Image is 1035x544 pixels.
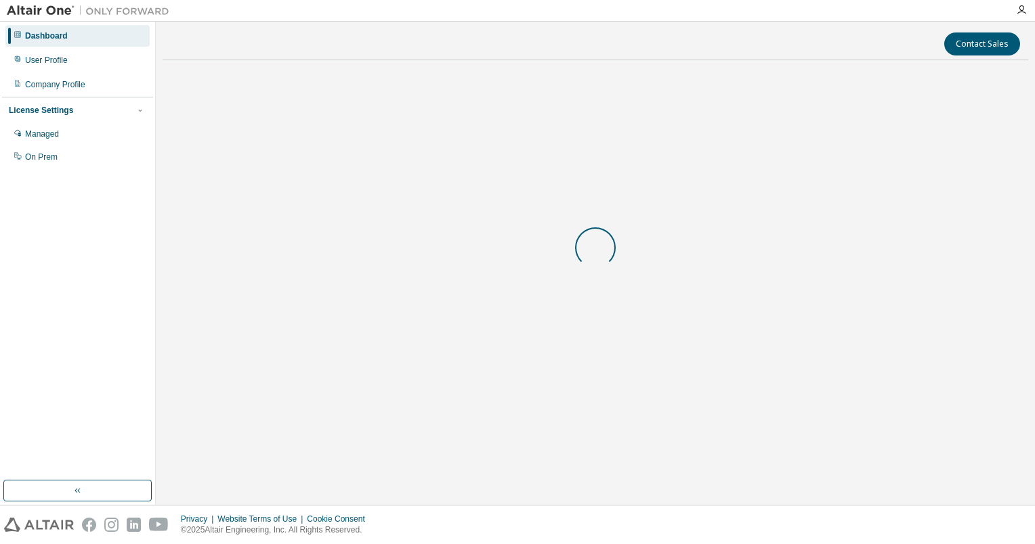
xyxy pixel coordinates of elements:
div: Dashboard [25,30,68,41]
img: linkedin.svg [127,518,141,532]
img: Altair One [7,4,176,18]
img: altair_logo.svg [4,518,74,532]
img: youtube.svg [149,518,169,532]
p: © 2025 Altair Engineering, Inc. All Rights Reserved. [181,524,373,536]
img: instagram.svg [104,518,119,532]
div: Website Terms of Use [217,514,307,524]
div: License Settings [9,105,73,116]
img: facebook.svg [82,518,96,532]
div: Cookie Consent [307,514,373,524]
div: User Profile [25,55,68,66]
div: Privacy [181,514,217,524]
button: Contact Sales [944,32,1020,55]
div: On Prem [25,152,58,162]
div: Company Profile [25,79,85,90]
div: Managed [25,129,59,139]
